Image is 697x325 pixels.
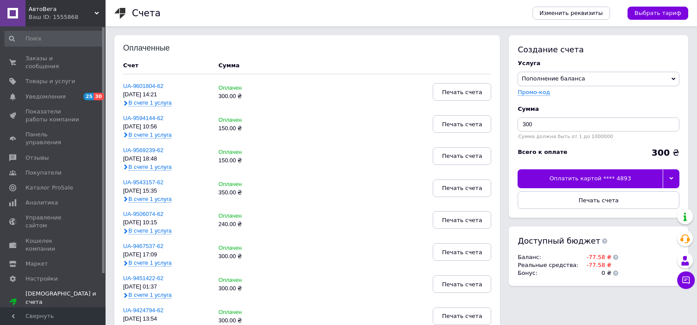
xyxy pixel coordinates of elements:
span: В счете 1 услуга [128,259,172,267]
span: 30 [94,93,104,100]
span: В счете 1 услуга [128,164,172,171]
span: Печать счета [442,153,482,159]
div: Оплачен [219,277,277,284]
span: АвтоВега [29,5,95,13]
span: Печать счета [442,217,482,223]
span: Кошелек компании [26,237,81,253]
span: Настройки [26,275,58,283]
span: В счете 1 услуга [128,292,172,299]
button: Печать счета [433,147,491,165]
div: Оплачен [219,85,277,91]
span: Покупатели [26,169,62,177]
div: 150.00 ₴ [219,157,277,164]
span: Печать счета [579,197,619,204]
span: Печать счета [442,185,482,191]
div: Услуга [518,59,679,67]
button: Печать счета [433,179,491,197]
td: -77.58 ₴ [578,261,611,269]
div: Оплачен [219,117,277,124]
span: Управление сайтом [26,214,81,230]
a: Выбрать тариф [628,7,688,20]
div: 300.00 ₴ [219,285,277,292]
td: 0 ₴ [578,269,611,277]
button: Печать счета [433,115,491,133]
span: В счете 1 услуга [128,131,172,139]
a: UA-9569239-62 [123,147,164,153]
span: Печать счета [442,121,482,128]
span: В счете 1 услуга [128,227,172,234]
a: UA-9543157-62 [123,179,164,186]
div: 300.00 ₴ [219,318,277,324]
div: Ваш ID: 1555868 [29,13,106,21]
a: UA-9601804-62 [123,83,164,89]
div: Оплачен [219,149,277,156]
a: UA-9594144-62 [123,115,164,121]
b: 300 [651,147,670,158]
div: [DATE] 15:35 [123,188,210,194]
td: Баланс : [518,253,578,261]
button: Печать счета [433,83,491,101]
td: -77.58 ₴ [578,253,611,261]
div: Оплачен [219,309,277,316]
div: Счет [123,62,210,69]
span: Печать счета [442,249,482,256]
a: UA-9467537-62 [123,243,164,249]
a: UA-9424794-62 [123,307,164,314]
span: Маркет [26,260,48,268]
div: 240.00 ₴ [219,221,277,228]
input: Введите сумму [518,117,679,131]
button: Чат с покупателем [677,271,695,289]
div: Оплачен [219,213,277,219]
div: [DATE] 14:21 [123,91,210,98]
span: Печать счета [442,313,482,319]
span: Пополнение баланса [522,75,585,82]
span: 25 [84,93,94,100]
span: Аналитика [26,199,58,207]
div: [DATE] 17:09 [123,252,210,258]
div: Сумма [219,62,240,69]
span: Печать счета [442,89,482,95]
span: Печать счета [442,281,482,288]
span: Товары и услуги [26,77,75,85]
div: [DATE] 01:37 [123,284,210,290]
div: 350.00 ₴ [219,190,277,196]
button: Печать счета [433,243,491,261]
div: Сумма [518,105,679,113]
span: Каталог ProSale [26,184,73,192]
div: Сумма должна быть от 1 до 1000000 [518,134,679,139]
span: В счете 1 услуга [128,196,172,203]
div: Оплаченные [123,44,181,53]
div: ₴ [651,148,679,157]
a: Изменить реквизиты [533,7,610,20]
button: Печать счета [433,211,491,229]
span: Уведомления [26,93,66,101]
div: [DATE] 10:15 [123,219,210,226]
label: Промо-код [518,89,550,95]
td: Бонус : [518,269,578,277]
h1: Счета [132,8,161,18]
div: [DATE] 10:56 [123,124,210,130]
button: Печать счета [518,191,679,209]
div: Создание счета [518,44,679,55]
div: [DATE] 18:48 [123,156,210,162]
a: UA-9506074-62 [123,211,164,217]
div: 300.00 ₴ [219,93,277,100]
span: Заказы и сообщения [26,55,81,70]
a: UA-9451422-62 [123,275,164,281]
div: 300.00 ₴ [219,253,277,260]
span: Выбрать тариф [635,9,681,17]
div: Оплатить картой **** 4893 [518,169,663,188]
input: Поиск [4,31,104,47]
button: Печать счета [433,307,491,325]
span: [DEMOGRAPHIC_DATA] и счета [26,290,106,314]
button: Печать счета [433,275,491,293]
span: Отзывы [26,154,49,162]
div: [DATE] 13:54 [123,316,210,322]
div: Оплачен [219,245,277,252]
div: Оплачен [219,181,277,188]
td: Реальные средства : [518,261,578,269]
span: Показатели работы компании [26,108,81,124]
div: 150.00 ₴ [219,125,277,132]
span: Изменить реквизиты [540,9,603,17]
div: Всего к оплате [518,148,567,156]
